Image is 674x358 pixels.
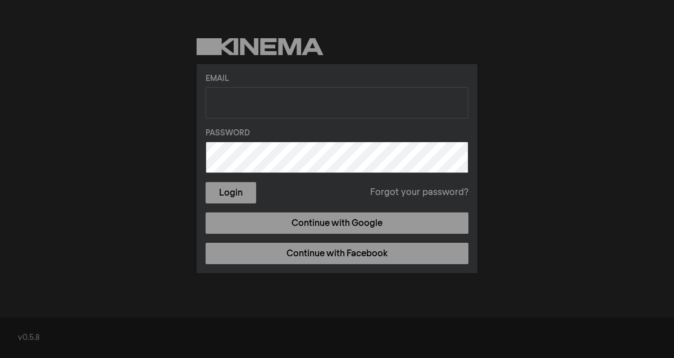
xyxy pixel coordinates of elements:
a: Continue with Google [206,212,468,234]
label: Password [206,128,468,139]
label: Email [206,73,468,85]
a: Continue with Facebook [206,243,468,264]
a: Forgot your password? [370,186,468,200]
button: Login [206,182,256,203]
div: v0.5.8 [18,332,656,344]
